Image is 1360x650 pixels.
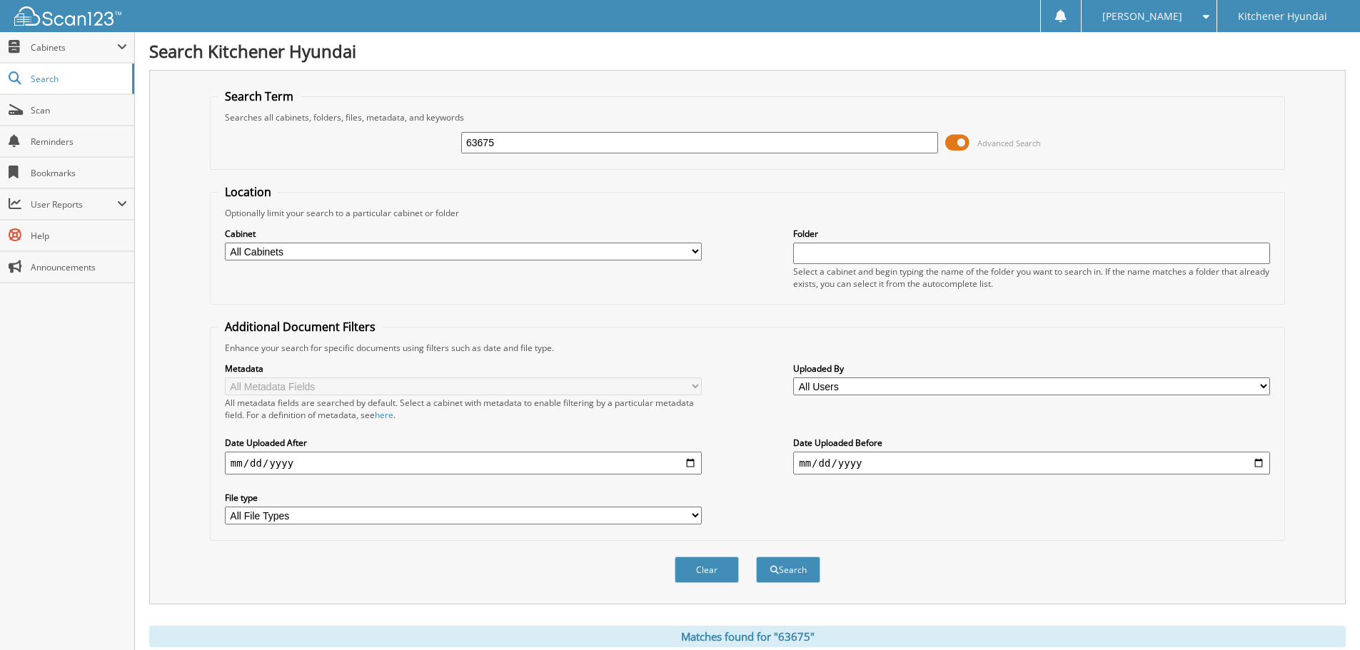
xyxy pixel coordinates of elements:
[793,362,1270,375] label: Uploaded By
[149,39,1346,63] h1: Search Kitchener Hyundai
[225,492,702,504] label: File type
[1102,12,1182,21] span: [PERSON_NAME]
[225,362,702,375] label: Metadata
[1238,12,1327,21] span: Kitchener Hyundai
[675,557,739,583] button: Clear
[149,626,1346,647] div: Matches found for "63675"
[31,136,127,148] span: Reminders
[756,557,820,583] button: Search
[218,111,1277,123] div: Searches all cabinets, folders, files, metadata, and keywords
[793,265,1270,290] div: Select a cabinet and begin typing the name of the folder you want to search in. If the name match...
[218,319,383,335] legend: Additional Document Filters
[218,342,1277,354] div: Enhance your search for specific documents using filters such as date and file type.
[375,409,393,421] a: here
[218,184,278,200] legend: Location
[31,167,127,179] span: Bookmarks
[793,452,1270,474] input: end
[31,230,127,242] span: Help
[31,41,117,54] span: Cabinets
[225,452,702,474] input: start
[31,198,117,210] span: User Reports
[977,138,1041,148] span: Advanced Search
[793,437,1270,449] label: Date Uploaded Before
[14,6,121,26] img: scan123-logo-white.svg
[225,228,702,240] label: Cabinet
[31,261,127,273] span: Announcements
[31,104,127,116] span: Scan
[225,437,702,449] label: Date Uploaded After
[793,228,1270,240] label: Folder
[218,88,301,104] legend: Search Term
[225,397,702,421] div: All metadata fields are searched by default. Select a cabinet with metadata to enable filtering b...
[218,207,1277,219] div: Optionally limit your search to a particular cabinet or folder
[31,73,125,85] span: Search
